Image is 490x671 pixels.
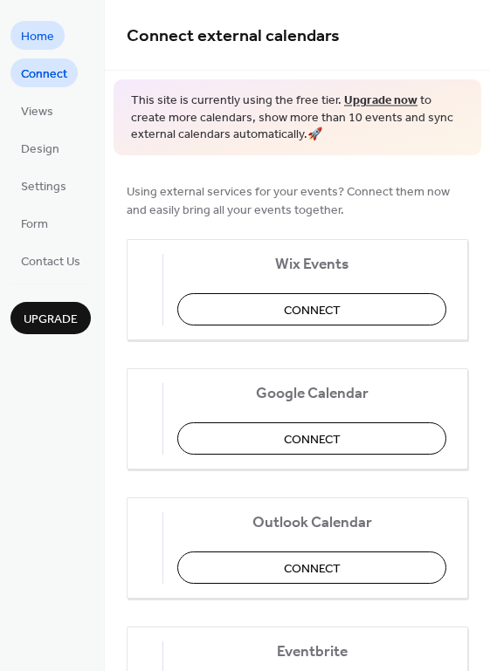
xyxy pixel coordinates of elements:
[127,182,468,219] span: Using external services for your events? Connect them now and easily bring all your events together.
[177,384,446,402] span: Google Calendar
[177,293,446,325] button: Connect
[177,255,446,273] span: Wix Events
[21,178,66,196] span: Settings
[284,430,341,448] span: Connect
[10,302,91,334] button: Upgrade
[177,422,446,455] button: Connect
[177,551,446,584] button: Connect
[10,21,65,50] a: Home
[21,253,80,271] span: Contact Us
[21,65,67,84] span: Connect
[21,103,53,121] span: Views
[131,92,464,144] span: This site is currently using the free tier. to create more calendars, show more than 10 events an...
[10,96,64,125] a: Views
[21,216,48,234] span: Form
[127,19,340,53] span: Connect external calendars
[10,171,77,200] a: Settings
[344,89,418,113] a: Upgrade now
[10,58,78,87] a: Connect
[24,311,78,329] span: Upgrade
[10,246,91,275] a: Contact Us
[21,28,54,46] span: Home
[177,642,446,661] span: Eventbrite
[10,134,70,162] a: Design
[284,301,341,319] span: Connect
[10,209,59,237] a: Form
[21,140,59,159] span: Design
[177,513,446,531] span: Outlook Calendar
[284,559,341,578] span: Connect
